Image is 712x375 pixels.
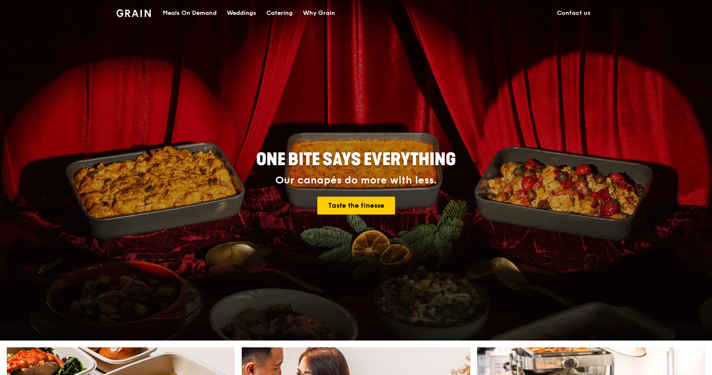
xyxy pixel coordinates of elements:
div: Catering [266,0,293,26]
a: Why Grain [298,0,340,26]
a: Weddings [222,0,261,26]
div: Weddings [227,0,256,26]
img: Grain [116,9,151,17]
div: Our canapés do more with less. [203,175,509,186]
a: Contact us [552,0,596,26]
a: Taste the finesse [317,197,395,215]
div: Why Grain [303,0,335,26]
a: Catering [261,0,298,26]
span: ONE BITE SAYS EVERYTHING [256,149,456,170]
div: Meals On Demand [163,0,217,26]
